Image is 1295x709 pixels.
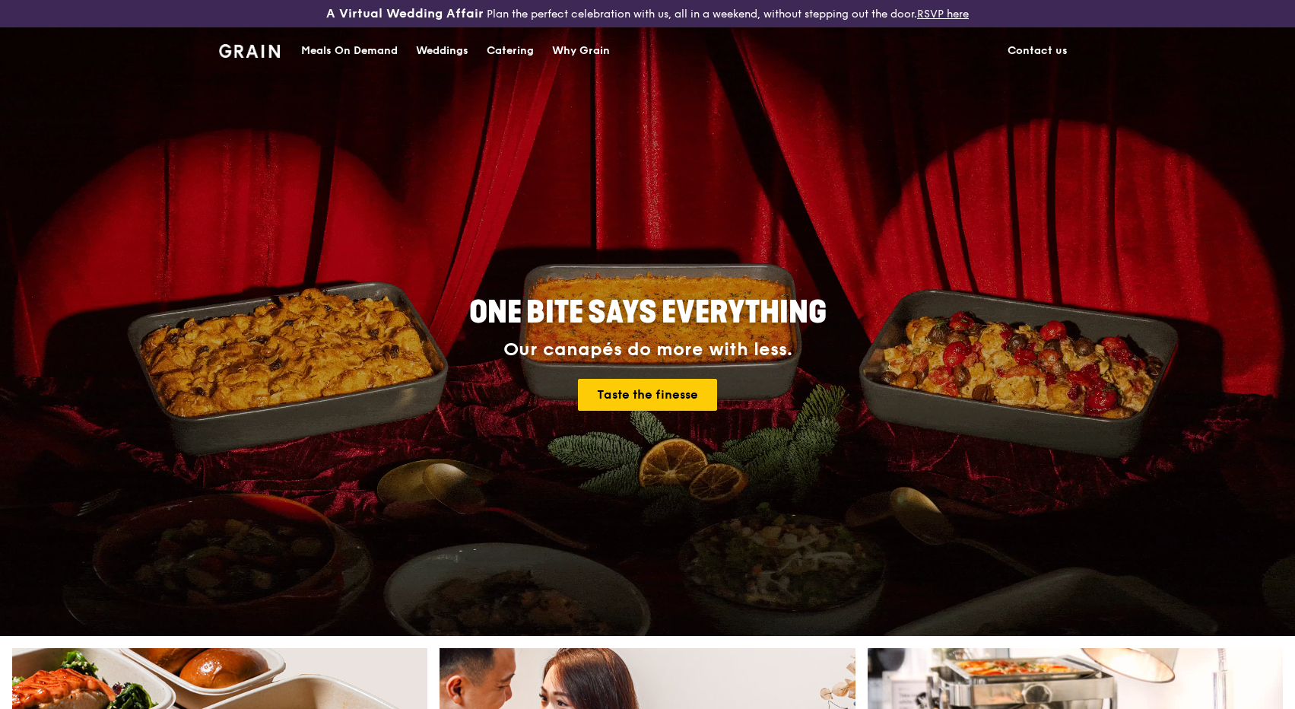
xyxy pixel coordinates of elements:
[487,28,534,74] div: Catering
[578,379,717,411] a: Taste the finesse
[917,8,969,21] a: RSVP here
[552,28,610,74] div: Why Grain
[416,28,468,74] div: Weddings
[998,28,1077,74] a: Contact us
[216,6,1079,21] div: Plan the perfect celebration with us, all in a weekend, without stepping out the door.
[219,44,281,58] img: Grain
[301,28,398,74] div: Meals On Demand
[219,27,281,72] a: GrainGrain
[374,339,922,361] div: Our canapés do more with less.
[326,6,484,21] h3: A Virtual Wedding Affair
[543,28,619,74] a: Why Grain
[407,28,478,74] a: Weddings
[469,294,827,331] span: ONE BITE SAYS EVERYTHING
[478,28,543,74] a: Catering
